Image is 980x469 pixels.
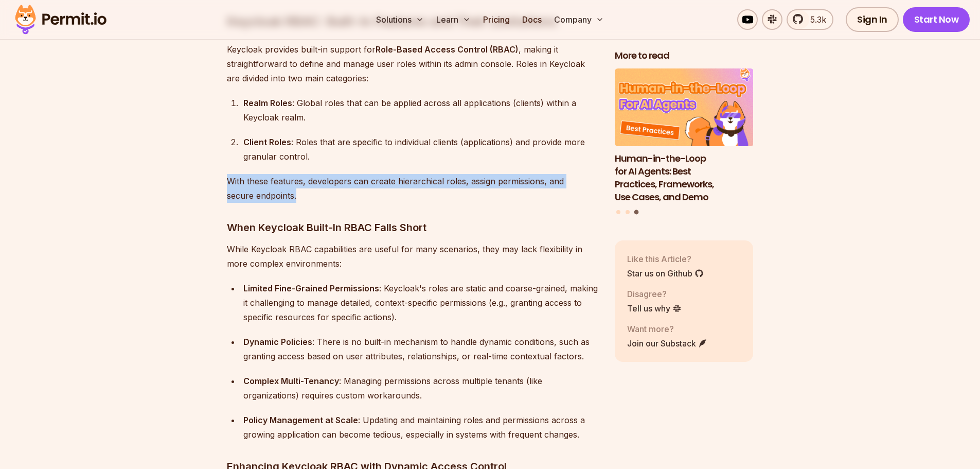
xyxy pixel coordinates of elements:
[243,374,598,403] div: : Managing permissions across multiple tenants (like organizations) requires custom workarounds.
[243,376,339,386] strong: Complex Multi-Tenancy
[518,9,546,30] a: Docs
[243,283,379,293] strong: Limited Fine-Grained Permissions
[227,219,598,236] h3: When Keycloak Built-In RBAC Falls Short
[376,44,519,55] strong: Role-Based Access Control (RBAC)
[615,68,754,204] li: 3 of 3
[627,302,682,315] a: Tell us why
[243,135,598,164] div: : Roles that are specific to individual clients (applications) and provide more granular control.
[615,68,754,204] a: Human-in-the-Loop for AI Agents: Best Practices, Frameworks, Use Cases, and DemoHuman-in-the-Loop...
[550,9,608,30] button: Company
[615,49,754,62] h2: More to read
[243,337,312,347] strong: Dynamic Policies
[243,413,598,442] div: : Updating and maintaining roles and permissions across a growing application can become tedious,...
[903,7,970,32] a: Start Now
[243,281,598,324] div: : Keycloak's roles are static and coarse-grained, making it challenging to manage detailed, conte...
[243,96,598,125] div: : Global roles that can be applied across all applications (clients) within a Keycloak realm.
[243,137,291,147] strong: Client Roles
[627,253,704,265] p: Like this Article?
[627,288,682,300] p: Disagree?
[634,210,639,215] button: Go to slide 3
[372,9,428,30] button: Solutions
[10,2,111,37] img: Permit logo
[804,13,826,26] span: 5.3k
[846,7,899,32] a: Sign In
[626,210,630,214] button: Go to slide 2
[227,242,598,271] p: While Keycloak RBAC capabilities are useful for many scenarios, they may lack flexibility in more...
[627,267,704,280] a: Star us on Github
[615,68,754,216] div: Posts
[243,98,292,108] strong: Realm Roles
[227,174,598,203] p: With these features, developers can create hierarchical roles, assign permissions, and secure end...
[787,9,833,30] a: 5.3k
[432,9,475,30] button: Learn
[627,337,707,350] a: Join our Substack
[227,42,598,85] p: Keycloak provides built-in support for , making it straightforward to define and manage user role...
[243,335,598,363] div: : There is no built-in mechanism to handle dynamic conditions, such as granting access based on u...
[615,152,754,203] h3: Human-in-the-Loop for AI Agents: Best Practices, Frameworks, Use Cases, and Demo
[615,68,754,147] img: Human-in-the-Loop for AI Agents: Best Practices, Frameworks, Use Cases, and Demo
[479,9,514,30] a: Pricing
[616,210,620,214] button: Go to slide 1
[243,415,358,425] strong: Policy Management at Scale
[627,323,707,335] p: Want more?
